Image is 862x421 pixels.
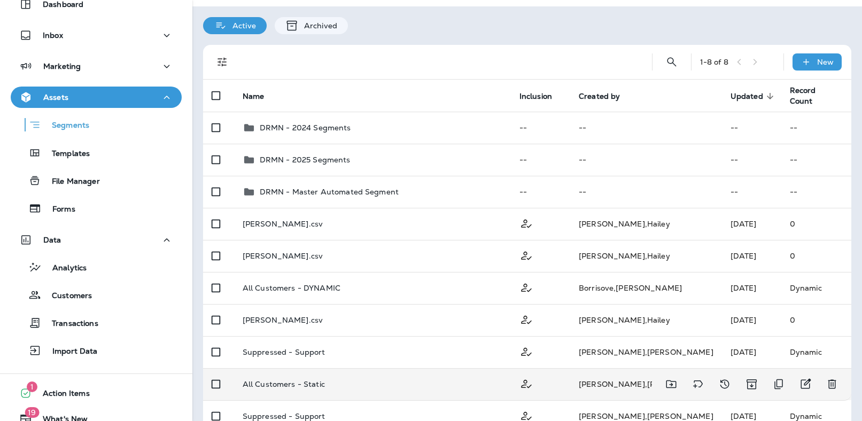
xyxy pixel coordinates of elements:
[731,91,777,101] span: Updated
[722,208,781,240] td: [DATE]
[781,272,851,304] td: Dynamic
[11,256,182,278] button: Analytics
[687,373,709,395] button: Add tags
[817,58,834,66] p: New
[11,113,182,136] button: Segments
[511,144,570,176] td: --
[519,314,533,324] span: Customer Only
[519,378,533,388] span: Customer Only
[781,208,851,240] td: 0
[781,336,851,368] td: Dynamic
[519,91,566,101] span: Inclusion
[731,92,763,101] span: Updated
[42,205,75,215] p: Forms
[790,85,816,106] span: Record Count
[41,319,98,329] p: Transactions
[570,272,722,304] td: Borrisove , [PERSON_NAME]
[579,91,634,101] span: Created by
[243,316,323,324] p: [PERSON_NAME].csv
[570,208,722,240] td: [PERSON_NAME] , Hailey
[32,389,90,402] span: Action Items
[722,272,781,304] td: [DATE]
[41,177,100,187] p: File Manager
[42,263,87,274] p: Analytics
[741,373,763,395] button: Archive
[821,373,843,395] button: Delete
[27,381,37,392] span: 1
[260,155,351,164] p: DRMN - 2025 Segments
[519,282,533,292] span: Customer Only
[243,220,323,228] p: [PERSON_NAME].csv
[11,56,182,77] button: Marketing
[570,304,722,336] td: [PERSON_NAME] , Hailey
[243,252,323,260] p: [PERSON_NAME].csv
[570,240,722,272] td: [PERSON_NAME] , Hailey
[243,284,340,292] p: All Customers - DYNAMIC
[11,25,182,46] button: Inbox
[722,144,781,176] td: --
[519,250,533,260] span: Customer Only
[243,92,265,101] span: Name
[781,240,851,272] td: 0
[260,188,399,196] p: DRMN - Master Automated Segment
[11,169,182,192] button: File Manager
[43,236,61,244] p: Data
[781,112,851,144] td: --
[243,348,325,356] p: Suppressed - Support
[781,176,851,208] td: --
[722,240,781,272] td: [DATE]
[700,58,728,66] div: 1 - 8 of 8
[570,144,722,176] td: --
[519,410,533,420] span: Customer Only
[570,176,722,208] td: --
[722,176,781,208] td: --
[43,62,81,71] p: Marketing
[42,347,98,357] p: Import Data
[714,373,735,395] button: View Changelog
[11,383,182,404] button: 1Action Items
[11,142,182,164] button: Templates
[11,87,182,108] button: Assets
[243,91,278,101] span: Name
[11,311,182,334] button: Transactions
[212,51,233,73] button: Filters
[41,149,90,159] p: Templates
[43,31,63,40] p: Inbox
[768,373,789,395] button: Duplicate Segment
[781,304,851,336] td: 0
[243,380,325,388] p: All Customers - Static
[260,123,351,132] p: DRMN - 2024 Segments
[519,346,533,356] span: Customer Only
[299,21,337,30] p: Archived
[11,197,182,220] button: Forms
[722,112,781,144] td: --
[43,93,68,102] p: Assets
[41,291,92,301] p: Customers
[661,51,682,73] button: Search Segments
[570,112,722,144] td: --
[781,144,851,176] td: --
[41,121,89,131] p: Segments
[519,92,552,101] span: Inclusion
[243,412,325,420] p: Suppressed - Support
[11,229,182,251] button: Data
[519,218,533,228] span: Customer Only
[661,373,682,395] button: Move to folder
[11,284,182,306] button: Customers
[722,336,781,368] td: [DATE]
[25,407,39,418] span: 19
[11,339,182,362] button: Import Data
[227,21,256,30] p: Active
[722,304,781,336] td: [DATE]
[511,176,570,208] td: --
[511,112,570,144] td: --
[570,368,722,400] td: [PERSON_NAME] , [PERSON_NAME]
[570,336,722,368] td: [PERSON_NAME] , [PERSON_NAME]
[795,373,816,395] button: Edit
[579,92,620,101] span: Created by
